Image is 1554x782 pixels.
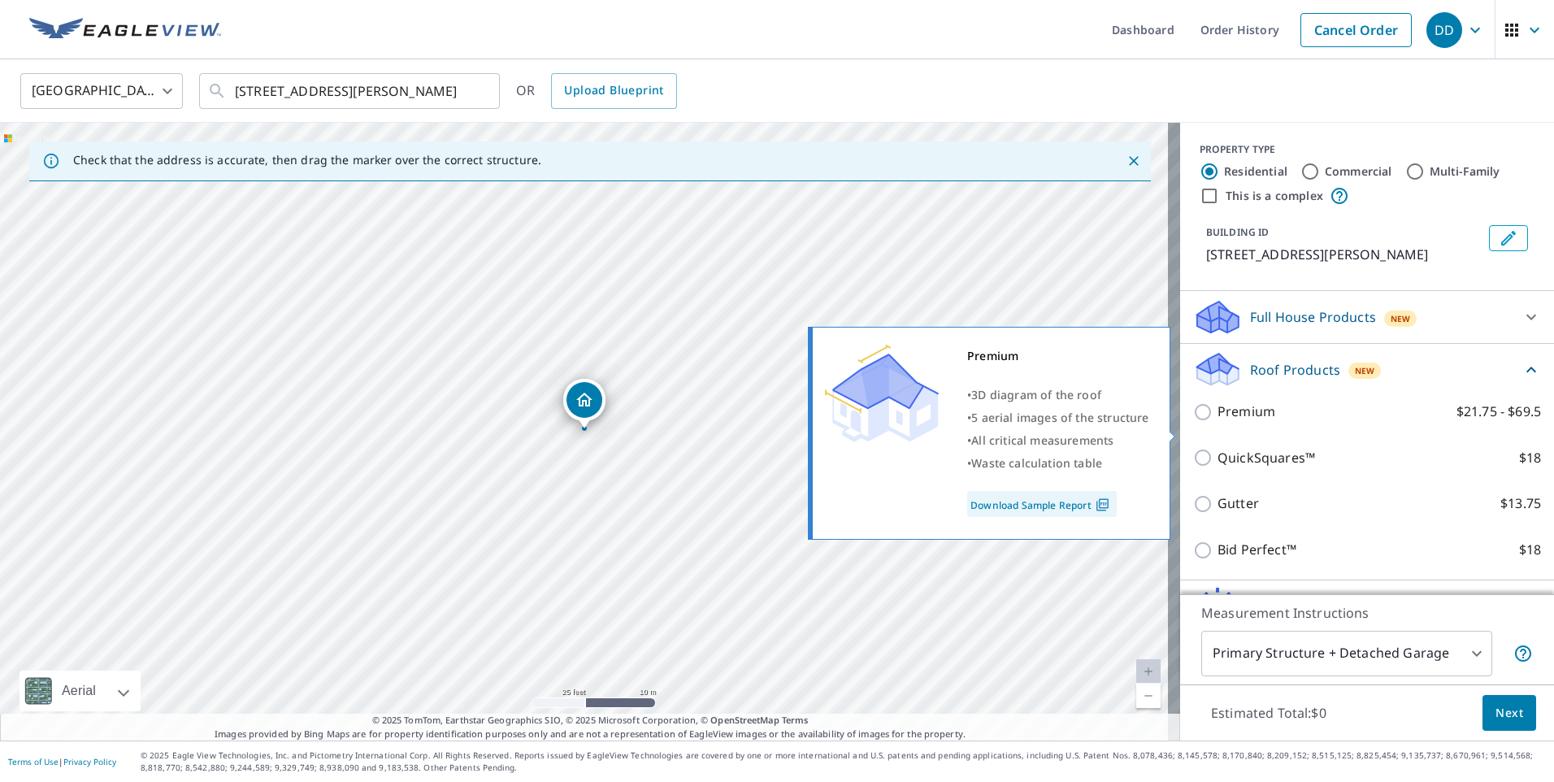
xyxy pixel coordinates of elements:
[141,749,1546,774] p: © 2025 Eagle View Technologies, Inc. and Pictometry International Corp. All Rights Reserved. Repo...
[967,491,1117,517] a: Download Sample Report
[1226,188,1323,204] label: This is a complex
[967,384,1149,406] div: •
[563,379,606,429] div: Dropped pin, building 1, Residential property, 1903 Hooper Station Rd Shelbyville, KY 40065
[1519,540,1541,560] p: $18
[1218,402,1275,422] p: Premium
[710,714,779,726] a: OpenStreetMap
[372,714,809,728] span: © 2025 TomTom, Earthstar Geographics SIO, © 2025 Microsoft Corporation, ©
[1198,695,1339,731] p: Estimated Total: $0
[29,18,221,42] img: EV Logo
[967,452,1149,475] div: •
[1456,402,1541,422] p: $21.75 - $69.5
[825,345,939,442] img: Premium
[1495,703,1523,723] span: Next
[971,410,1148,425] span: 5 aerial images of the structure
[57,671,101,711] div: Aerial
[1200,142,1534,157] div: PROPERTY TYPE
[516,73,677,109] div: OR
[1355,364,1375,377] span: New
[967,345,1149,367] div: Premium
[971,455,1102,471] span: Waste calculation table
[20,671,141,711] div: Aerial
[1482,695,1536,732] button: Next
[971,432,1113,448] span: All critical measurements
[1201,603,1533,623] p: Measurement Instructions
[1489,225,1528,251] button: Edit building 1
[1250,307,1376,327] p: Full House Products
[8,756,59,767] a: Terms of Use
[1218,493,1259,514] p: Gutter
[1193,298,1541,337] div: Full House ProductsNew
[1092,497,1113,512] img: Pdf Icon
[1136,684,1161,708] a: Current Level 20, Zoom Out
[971,387,1101,402] span: 3D diagram of the roof
[1193,350,1541,389] div: Roof ProductsNew
[1206,225,1269,239] p: BUILDING ID
[1201,631,1492,676] div: Primary Structure + Detached Garage
[20,68,183,114] div: [GEOGRAPHIC_DATA]
[551,73,676,109] a: Upload Blueprint
[1391,312,1411,325] span: New
[1500,493,1541,514] p: $13.75
[782,714,809,726] a: Terms
[1136,659,1161,684] a: Current Level 20, Zoom In Disabled
[967,429,1149,452] div: •
[1430,163,1500,180] label: Multi-Family
[1218,540,1296,560] p: Bid Perfect™
[1325,163,1392,180] label: Commercial
[1513,644,1533,663] span: Your report will include the primary structure and a detached garage if one exists.
[1218,448,1315,468] p: QuickSquares™
[564,80,663,101] span: Upload Blueprint
[73,153,541,167] p: Check that the address is accurate, then drag the marker over the correct structure.
[1224,163,1287,180] label: Residential
[1123,150,1144,172] button: Close
[1193,587,1541,626] div: Solar ProductsNew
[235,68,467,114] input: Search by address or latitude-longitude
[8,757,116,767] p: |
[1426,12,1462,48] div: DD
[1300,13,1412,47] a: Cancel Order
[1206,245,1482,264] p: [STREET_ADDRESS][PERSON_NAME]
[1250,360,1340,380] p: Roof Products
[1519,448,1541,468] p: $18
[63,756,116,767] a: Privacy Policy
[967,406,1149,429] div: •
